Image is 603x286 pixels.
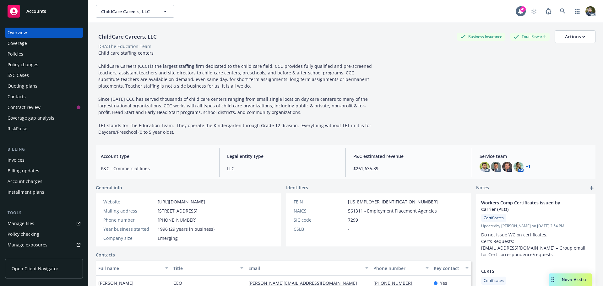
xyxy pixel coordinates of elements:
[5,60,83,70] a: Policy changes
[101,153,212,159] span: Account type
[5,3,83,20] a: Accounts
[510,33,550,40] div: Total Rewards
[8,38,27,48] div: Coverage
[348,208,437,214] span: 561311 - Employment Placement Agencies
[484,215,504,221] span: Certificates
[8,28,27,38] div: Overview
[8,219,34,229] div: Manage files
[373,265,421,272] div: Phone number
[227,153,338,159] span: Legal entity type
[8,166,39,176] div: Billing updates
[8,176,42,186] div: Account charges
[480,153,590,159] span: Service team
[476,184,489,192] span: Notes
[8,187,44,197] div: Installment plans
[585,6,595,16] img: photo
[8,240,47,250] div: Manage exposures
[5,229,83,239] a: Policy checking
[8,229,39,239] div: Policy checking
[5,210,83,216] div: Tools
[173,265,236,272] div: Title
[8,92,26,102] div: Contacts
[248,265,361,272] div: Email
[434,265,462,272] div: Key contact
[8,251,49,261] div: Manage certificates
[96,33,159,41] div: ChildCare Careers, LLC
[5,187,83,197] a: Installment plans
[5,28,83,38] a: Overview
[98,50,373,135] span: Child care staffing centers ChildCare Careers (CCC) is the largest staffing firm dedicated to the...
[8,124,27,134] div: RiskPulse
[5,102,83,112] a: Contract review
[103,226,155,232] div: Year business started
[8,70,29,80] div: SSC Cases
[542,5,555,18] a: Report a Bug
[373,280,417,286] a: [PHONE_NUMBER]
[26,9,46,14] span: Accounts
[5,146,83,153] div: Billing
[12,265,58,272] span: Open Client Navigator
[549,273,592,286] button: Nova Assist
[158,226,215,232] span: 1996 (29 years in business)
[246,261,371,276] button: Email
[371,261,431,276] button: Phone number
[8,155,24,165] div: Invoices
[158,208,198,214] span: [STREET_ADDRESS]
[5,49,83,59] a: Policies
[5,176,83,186] a: Account charges
[5,38,83,48] a: Coverage
[5,81,83,91] a: Quoting plans
[457,33,505,40] div: Business Insurance
[491,162,501,172] img: photo
[103,208,155,214] div: Mailing address
[101,8,155,15] span: ChildCare Careers, LLC
[248,280,362,286] a: [PERSON_NAME][EMAIL_ADDRESS][DOMAIN_NAME]
[294,217,345,223] div: SIC code
[158,235,178,241] span: Emerging
[5,70,83,80] a: SSC Cases
[557,5,569,18] a: Search
[5,240,83,250] a: Manage exposures
[549,273,557,286] div: Drag to move
[526,165,530,169] a: +1
[528,5,540,18] a: Start snowing
[294,198,345,205] div: FEIN
[286,184,308,191] span: Identifiers
[431,261,471,276] button: Key contact
[8,49,23,59] div: Policies
[348,198,438,205] span: [US_EMPLOYER_IDENTIFICATION_NUMBER]
[101,165,212,172] span: P&C - Commercial lines
[481,268,574,274] span: CERTS
[8,113,54,123] div: Coverage gap analysis
[571,5,584,18] a: Switch app
[513,162,524,172] img: photo
[476,194,595,263] div: Workers Comp Certificates issued by Carrier (PEO)CertificatesUpdatedby [PERSON_NAME] on [DATE] 2:...
[158,217,197,223] span: [PHONE_NUMBER]
[103,217,155,223] div: Phone number
[588,184,595,192] a: add
[481,223,590,229] span: Updated by [PERSON_NAME] on [DATE] 2:54 PM
[502,162,512,172] img: photo
[8,60,38,70] div: Policy changes
[98,265,161,272] div: Full name
[484,278,504,283] span: Certificates
[5,92,83,102] a: Contacts
[348,226,350,232] span: -
[96,251,115,258] a: Contacts
[5,219,83,229] a: Manage files
[294,208,345,214] div: NAICS
[98,43,151,50] div: DBA: The Education Team
[5,251,83,261] a: Manage certificates
[103,198,155,205] div: Website
[294,226,345,232] div: CSLB
[227,165,338,172] span: LLC
[5,124,83,134] a: RiskPulse
[5,155,83,165] a: Invoices
[8,81,37,91] div: Quoting plans
[353,165,464,172] span: $261,635.39
[520,6,526,12] div: 41
[96,5,174,18] button: ChildCare Careers, LLC
[96,261,171,276] button: Full name
[562,277,587,282] span: Nova Assist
